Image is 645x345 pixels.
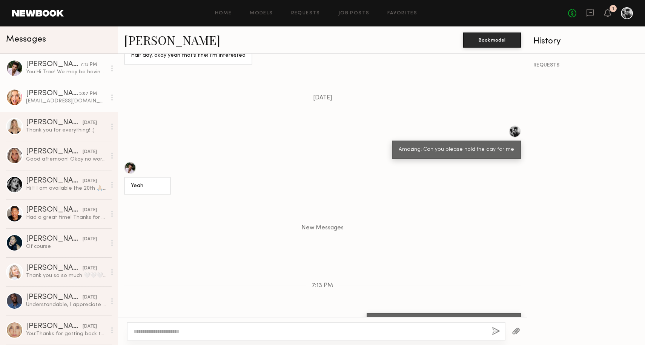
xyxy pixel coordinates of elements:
span: Messages [6,35,46,44]
div: REQUESTS [533,63,639,68]
div: [PERSON_NAME] [26,148,83,156]
div: [PERSON_NAME] [26,235,83,243]
div: 5:07 PM [79,90,97,97]
div: Good afternoon! Okay no worries thank you so much for letting me know! I would love to work toget... [26,156,106,163]
span: New Messages [301,225,344,231]
div: Had a great time! Thanks for having me! [26,214,106,221]
div: [DATE] [83,294,97,301]
a: Requests [291,11,320,16]
div: [PERSON_NAME] [26,90,79,97]
div: [PERSON_NAME] [26,323,83,330]
div: Understandable, I appreciate the opportunity! Reach out if you ever need a [DEMOGRAPHIC_DATA] mod... [26,301,106,308]
div: Amazing! Can you please hold the day for me [399,145,514,154]
div: [DATE] [83,178,97,185]
a: [PERSON_NAME] [124,32,220,48]
span: 7:13 PM [312,283,333,289]
div: 1 [612,7,614,11]
div: You: Thanks for getting back to me! I'll definitely be reaching out in the future. [26,330,106,337]
button: Book model [463,32,521,48]
div: [EMAIL_ADDRESS][DOMAIN_NAME] [26,97,106,105]
div: [DATE] [83,207,97,214]
div: History [533,37,639,46]
a: Job Posts [338,11,370,16]
div: [PERSON_NAME] [26,119,83,127]
div: Hi !! I am available the 20th 🙏🏼💫 [26,185,106,192]
div: Half day, okay yeah that’s fine! I’m interested [131,51,246,60]
a: Home [215,11,232,16]
a: Favorites [387,11,417,16]
div: Thank you so so much 🤍🤍🤍🙏🏼 [26,272,106,279]
div: [DATE] [83,149,97,156]
div: [DATE] [83,323,97,330]
div: Of course [26,243,106,250]
div: [DATE] [83,119,97,127]
div: [DATE] [83,236,97,243]
a: Models [250,11,273,16]
span: [DATE] [313,95,332,101]
div: Yeah [131,182,164,190]
div: [PERSON_NAME] [26,294,83,301]
a: Book model [463,36,521,43]
div: Thank you for everything! :) [26,127,106,134]
div: [PERSON_NAME] [26,265,83,272]
div: [PERSON_NAME] [26,177,83,185]
div: [DATE] [83,265,97,272]
div: You: Hi Trae! We may be having to move dates, are you available on 9/15 in the later afternoon? [26,68,106,76]
div: [PERSON_NAME] [26,206,83,214]
div: 7:13 PM [80,61,97,68]
div: [PERSON_NAME] [26,61,80,68]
